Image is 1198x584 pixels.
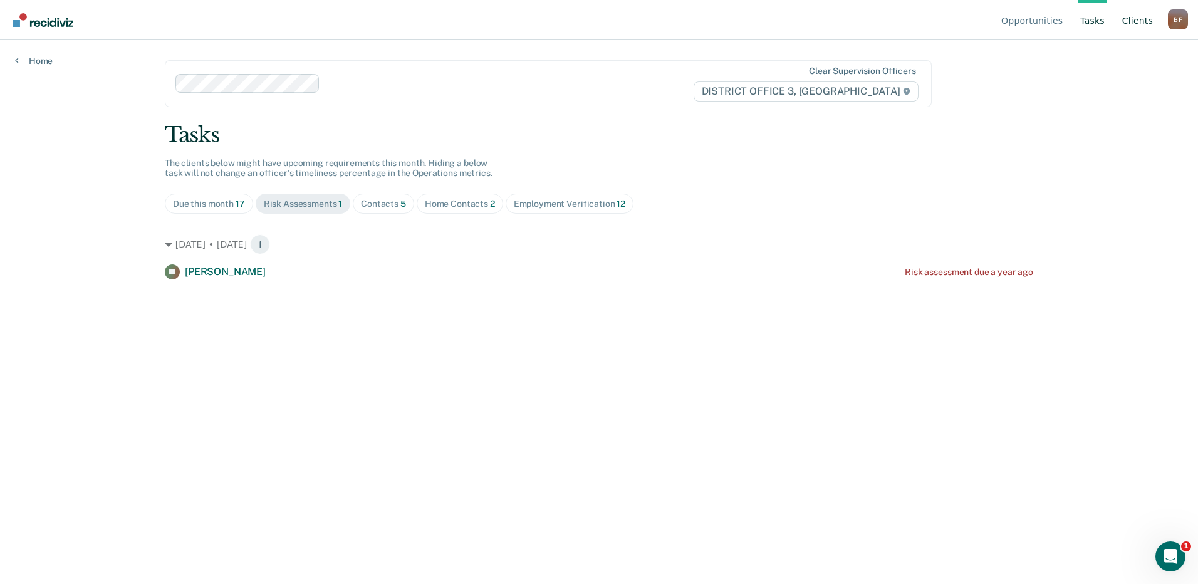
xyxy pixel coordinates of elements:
div: B F [1168,9,1188,29]
img: Recidiviz [13,13,73,27]
div: Tasks [165,122,1033,148]
div: Risk assessment due a year ago [905,267,1033,278]
span: 1 [250,234,270,254]
div: Due this month [173,199,245,209]
div: Employment Verification [514,199,625,209]
div: [DATE] • [DATE] 1 [165,234,1033,254]
span: [PERSON_NAME] [185,266,266,278]
span: 17 [236,199,245,209]
span: 1 [1181,541,1191,551]
a: Home [15,55,53,66]
span: 12 [617,199,625,209]
div: Contacts [361,199,406,209]
button: Profile dropdown button [1168,9,1188,29]
div: Clear supervision officers [809,66,915,76]
iframe: Intercom live chat [1155,541,1185,571]
span: The clients below might have upcoming requirements this month. Hiding a below task will not chang... [165,158,492,179]
div: Risk Assessments [264,199,343,209]
span: 1 [338,199,342,209]
span: 2 [490,199,495,209]
div: Home Contacts [425,199,495,209]
span: DISTRICT OFFICE 3, [GEOGRAPHIC_DATA] [694,81,919,102]
span: 5 [400,199,406,209]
